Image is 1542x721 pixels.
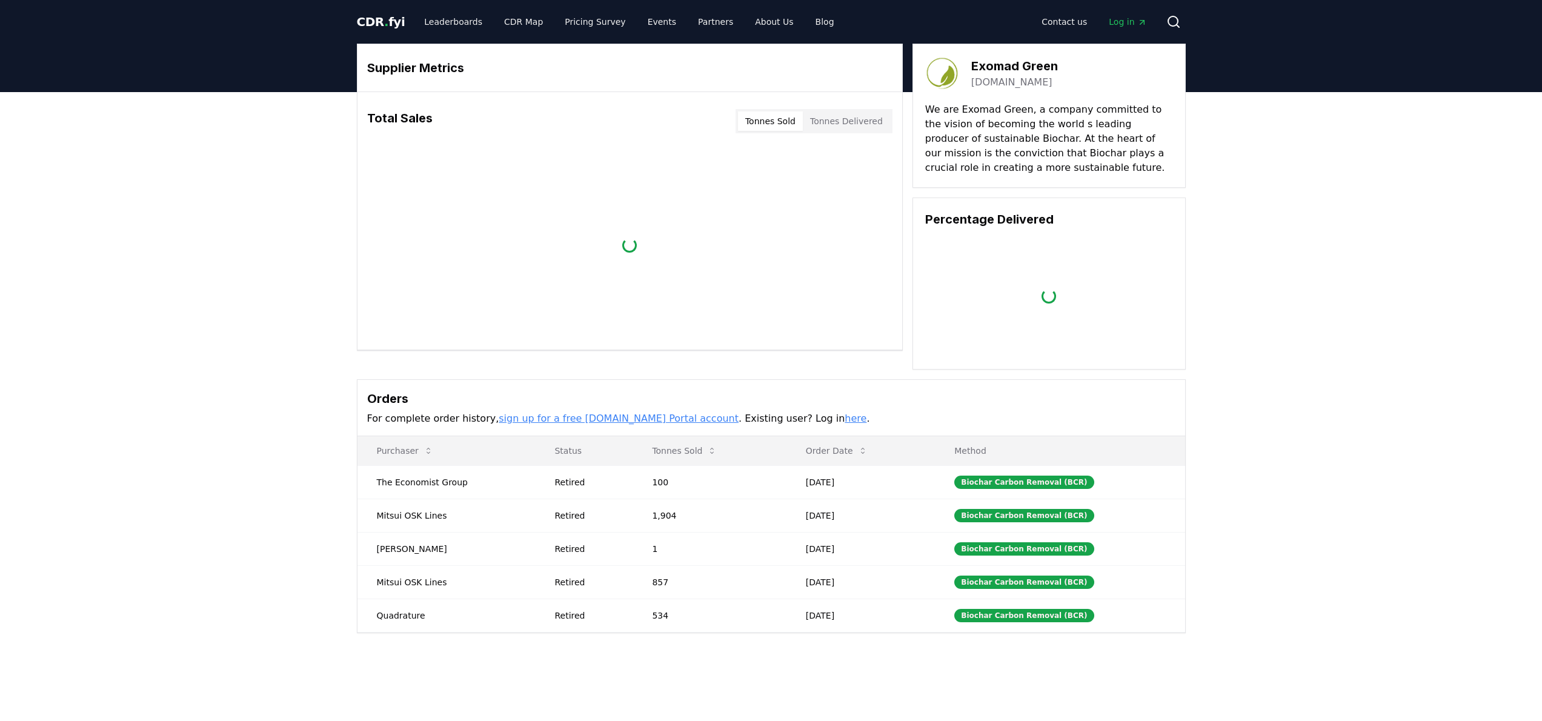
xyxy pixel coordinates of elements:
div: loading [621,236,638,253]
p: Method [945,445,1175,457]
p: We are Exomad Green, a company committed to the vision of becoming the world s leading producer o... [925,102,1173,175]
a: About Us [745,11,803,33]
td: Quadrature [357,599,536,632]
div: Retired [554,476,623,488]
div: Retired [554,510,623,522]
div: Biochar Carbon Removal (BCR) [954,609,1094,622]
div: Retired [554,610,623,622]
a: Leaderboards [414,11,492,33]
p: For complete order history, . Existing user? Log in . [367,411,1175,426]
button: Tonnes Delivered [803,111,890,131]
span: Log in [1109,16,1146,28]
nav: Main [414,11,843,33]
td: [DATE] [786,532,935,565]
span: . [384,15,388,29]
span: CDR fyi [357,15,405,29]
button: Order Date [796,439,877,463]
nav: Main [1032,11,1156,33]
button: Tonnes Sold [738,111,803,131]
div: Retired [554,576,623,588]
td: [DATE] [786,465,935,499]
a: Partners [688,11,743,33]
td: 1,904 [633,499,786,532]
a: Events [638,11,686,33]
h3: Orders [367,390,1175,408]
a: Contact us [1032,11,1097,33]
img: Exomad Green-logo [925,56,959,90]
td: [PERSON_NAME] [357,532,536,565]
td: 857 [633,565,786,599]
div: Biochar Carbon Removal (BCR) [954,509,1094,522]
td: 100 [633,465,786,499]
td: 534 [633,599,786,632]
a: Pricing Survey [555,11,635,33]
a: sign up for a free [DOMAIN_NAME] Portal account [499,413,739,424]
td: Mitsui OSK Lines [357,565,536,599]
div: Retired [554,543,623,555]
td: 1 [633,532,786,565]
td: [DATE] [786,599,935,632]
a: CDR Map [494,11,553,33]
h3: Total Sales [367,109,433,133]
td: [DATE] [786,565,935,599]
div: Biochar Carbon Removal (BCR) [954,542,1094,556]
a: CDR.fyi [357,13,405,30]
td: [DATE] [786,499,935,532]
h3: Exomad Green [971,57,1058,75]
button: Tonnes Sold [642,439,726,463]
h3: Supplier Metrics [367,59,892,77]
h3: Percentage Delivered [925,210,1173,228]
a: [DOMAIN_NAME] [971,75,1052,90]
td: The Economist Group [357,465,536,499]
div: Biochar Carbon Removal (BCR) [954,476,1094,489]
div: Biochar Carbon Removal (BCR) [954,576,1094,589]
p: Status [545,445,623,457]
button: Purchaser [367,439,443,463]
a: Log in [1099,11,1156,33]
div: loading [1040,288,1057,305]
td: Mitsui OSK Lines [357,499,536,532]
a: here [845,413,866,424]
a: Blog [806,11,844,33]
